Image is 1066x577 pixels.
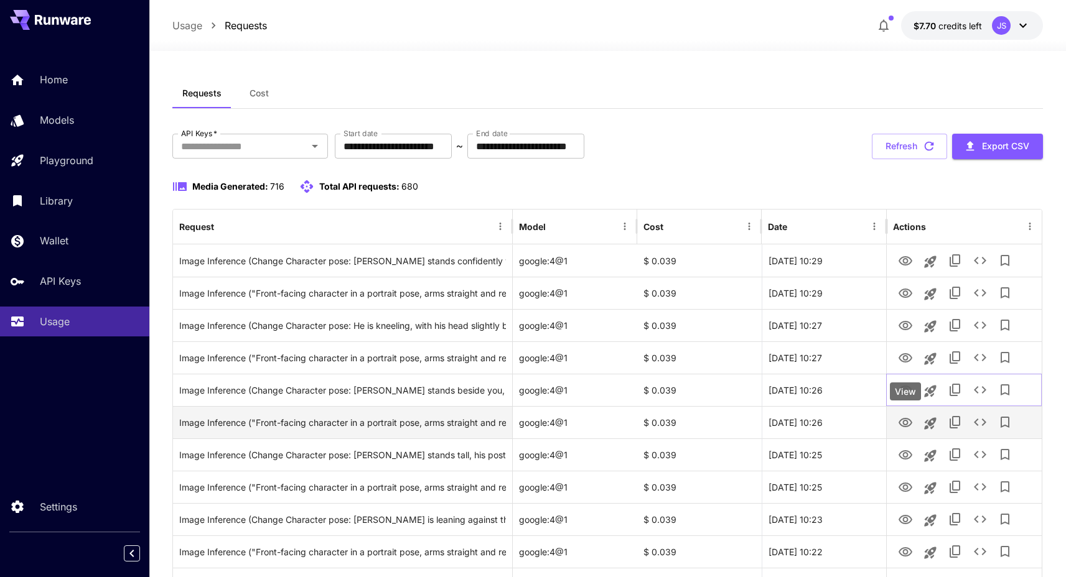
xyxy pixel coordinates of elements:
button: Launch in playground [918,443,943,468]
p: Wallet [40,233,68,248]
button: Launch in playground [918,314,943,339]
button: Menu [741,218,758,235]
button: Add to library [993,442,1017,467]
iframe: Chat Widget [1004,517,1066,577]
p: ~ [456,139,463,154]
p: Home [40,72,68,87]
nav: breadcrumb [172,18,267,33]
span: 716 [270,181,284,192]
button: Launch in playground [918,411,943,436]
button: View [893,247,918,273]
button: Sort [788,218,806,235]
span: Cost [250,88,269,99]
a: Requests [225,18,267,33]
button: Launch in playground [918,540,943,565]
span: credits left [938,21,982,31]
button: View [893,538,918,564]
button: Launch in playground [918,379,943,404]
div: $ 0.039 [637,244,762,277]
button: Copy TaskUUID [943,539,968,564]
span: $7.70 [914,21,938,31]
div: $7.70062 [914,19,982,32]
button: See details [968,474,993,499]
p: Playground [40,153,93,168]
button: Add to library [993,313,1017,338]
span: 680 [401,181,418,192]
div: Actions [893,221,926,232]
button: View [893,312,918,338]
button: Copy TaskUUID [943,507,968,532]
button: Sort [215,218,233,235]
button: View [893,409,918,435]
div: $ 0.039 [637,341,762,374]
div: google:4@1 [513,438,637,471]
button: Launch in playground [918,508,943,533]
div: 27 Sep, 2025 10:23 [762,503,886,535]
div: Request [179,221,214,232]
div: $ 0.039 [637,438,762,471]
span: Requests [182,88,222,99]
div: google:4@1 [513,341,637,374]
label: API Keys [181,128,217,139]
div: 27 Sep, 2025 10:22 [762,535,886,568]
button: Add to library [993,280,1017,305]
button: View [893,474,918,499]
div: 27 Sep, 2025 10:26 [762,374,886,406]
button: View [893,344,918,370]
button: See details [968,345,993,370]
button: See details [968,280,993,305]
p: API Keys [40,274,81,288]
button: See details [968,313,993,338]
div: JS [992,16,1011,35]
div: $ 0.039 [637,471,762,503]
a: Usage [172,18,202,33]
button: Add to library [993,377,1017,402]
button: Add to library [993,410,1017,435]
div: $ 0.039 [637,503,762,535]
span: Media Generated: [192,181,268,192]
button: Refresh [872,134,947,159]
div: google:4@1 [513,309,637,341]
button: See details [968,410,993,435]
div: Click to copy prompt [179,374,506,406]
span: Total API requests: [319,181,400,192]
button: View [893,441,918,467]
button: See details [968,539,993,564]
div: Model [519,221,546,232]
button: Menu [492,218,509,235]
button: Launch in playground [918,346,943,371]
div: Date [768,221,787,232]
p: Settings [40,499,77,514]
div: View [890,382,921,400]
div: $ 0.039 [637,277,762,309]
div: $ 0.039 [637,374,762,406]
div: 27 Sep, 2025 10:29 [762,277,886,309]
button: Copy TaskUUID [943,474,968,499]
button: Launch in playground [918,249,943,274]
div: 27 Sep, 2025 10:27 [762,341,886,374]
div: Click to copy prompt [179,471,506,503]
div: Collapse sidebar [133,542,149,565]
div: Cost [643,221,663,232]
div: google:4@1 [513,406,637,438]
div: 27 Sep, 2025 10:26 [762,406,886,438]
div: google:4@1 [513,244,637,277]
div: 27 Sep, 2025 10:27 [762,309,886,341]
button: Sort [665,218,682,235]
button: See details [968,507,993,532]
div: Click to copy prompt [179,245,506,277]
button: Add to library [993,474,1017,499]
div: $ 0.039 [637,309,762,341]
div: $ 0.039 [637,535,762,568]
div: google:4@1 [513,535,637,568]
button: View [893,280,918,305]
div: Click to copy prompt [179,310,506,341]
div: Click to copy prompt [179,342,506,374]
button: Menu [866,218,883,235]
button: Copy TaskUUID [943,377,968,402]
button: Copy TaskUUID [943,248,968,273]
p: Library [40,193,73,208]
div: Click to copy prompt [179,277,506,309]
p: Models [40,113,74,127]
